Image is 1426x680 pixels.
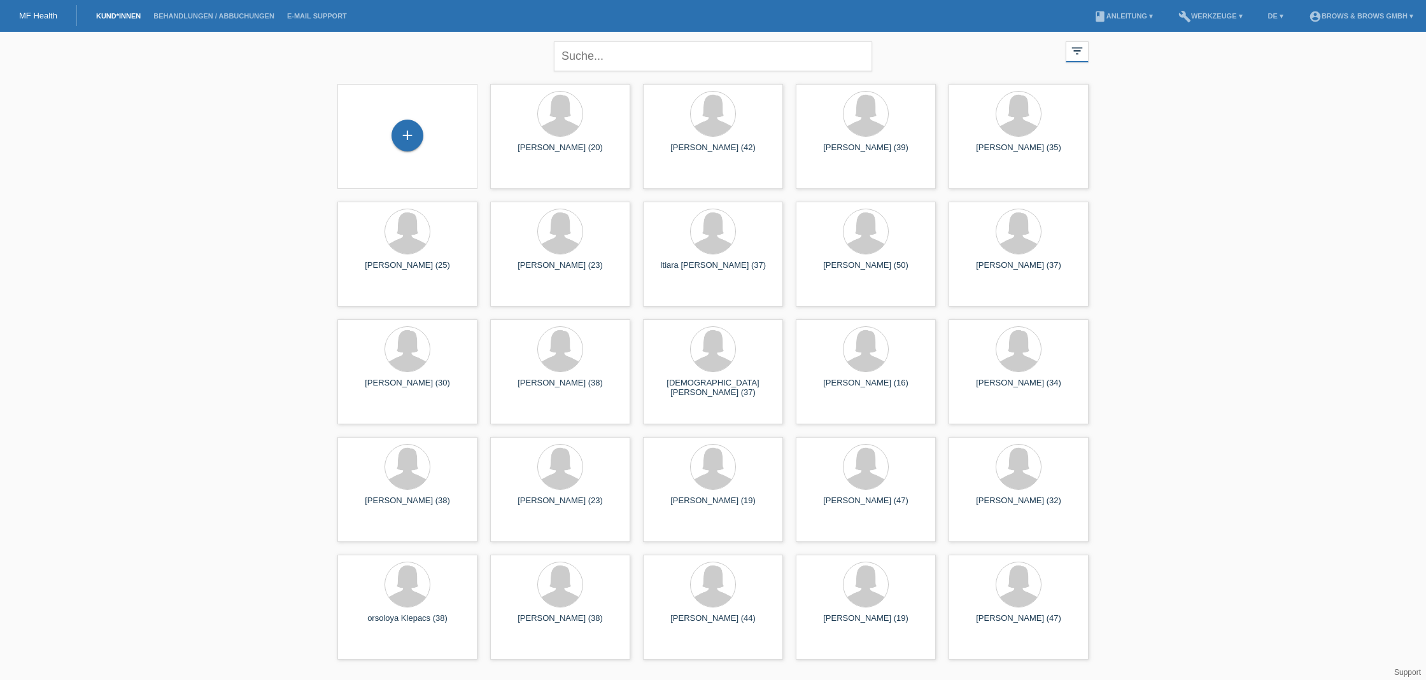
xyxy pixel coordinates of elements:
[1394,668,1421,677] a: Support
[348,260,467,281] div: [PERSON_NAME] (25)
[348,378,467,398] div: [PERSON_NAME] (30)
[1302,12,1420,20] a: account_circleBrows & Brows GmbH ▾
[1087,12,1159,20] a: bookAnleitung ▾
[806,496,926,516] div: [PERSON_NAME] (47)
[806,378,926,398] div: [PERSON_NAME] (16)
[19,11,57,20] a: MF Health
[1094,10,1106,23] i: book
[500,613,620,634] div: [PERSON_NAME] (38)
[348,496,467,516] div: [PERSON_NAME] (38)
[653,496,773,516] div: [PERSON_NAME] (19)
[500,260,620,281] div: [PERSON_NAME] (23)
[554,41,872,71] input: Suche...
[1172,12,1249,20] a: buildWerkzeuge ▾
[1178,10,1191,23] i: build
[653,378,773,398] div: [DEMOGRAPHIC_DATA][PERSON_NAME] (37)
[806,613,926,634] div: [PERSON_NAME] (19)
[281,12,353,20] a: E-Mail Support
[1309,10,1322,23] i: account_circle
[959,378,1078,398] div: [PERSON_NAME] (34)
[392,125,423,146] div: Kund*in hinzufügen
[90,12,147,20] a: Kund*innen
[1070,44,1084,58] i: filter_list
[1262,12,1290,20] a: DE ▾
[959,496,1078,516] div: [PERSON_NAME] (32)
[348,613,467,634] div: orsoloya Klepacs (38)
[806,142,926,163] div: [PERSON_NAME] (39)
[653,260,773,281] div: Itiara [PERSON_NAME] (37)
[147,12,281,20] a: Behandlungen / Abbuchungen
[500,378,620,398] div: [PERSON_NAME] (38)
[959,142,1078,163] div: [PERSON_NAME] (35)
[959,260,1078,281] div: [PERSON_NAME] (37)
[806,260,926,281] div: [PERSON_NAME] (50)
[959,613,1078,634] div: [PERSON_NAME] (47)
[500,142,620,163] div: [PERSON_NAME] (20)
[653,142,773,163] div: [PERSON_NAME] (42)
[500,496,620,516] div: [PERSON_NAME] (23)
[653,613,773,634] div: [PERSON_NAME] (44)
